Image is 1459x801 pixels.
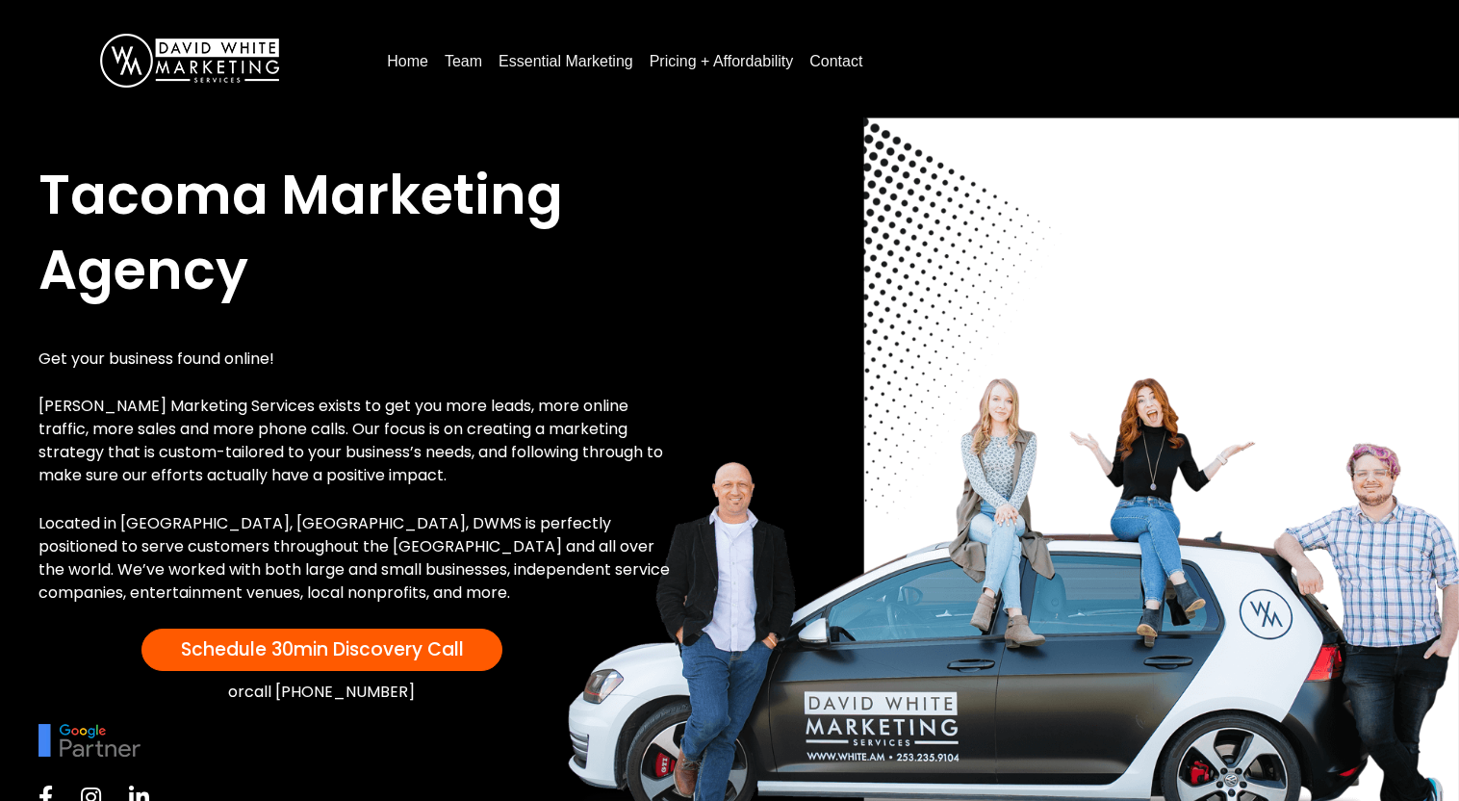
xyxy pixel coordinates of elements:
[802,46,870,77] a: Contact
[38,395,681,487] p: [PERSON_NAME] Marketing Services exists to get you more leads, more online traffic, more sales an...
[244,681,415,703] a: call [PHONE_NUMBER]
[38,731,141,747] picture: google-partner
[100,51,279,67] a: DavidWhite-Marketing-Logo
[181,636,464,662] span: Schedule 30min Discovery Call
[642,46,802,77] a: Pricing + Affordability
[38,157,563,308] span: Tacoma Marketing Agency
[379,45,1421,77] nav: Menu
[100,34,279,88] img: DavidWhite-Marketing-Logo
[141,629,502,671] a: Schedule 30min Discovery Call
[491,46,641,77] a: Essential Marketing
[38,512,681,605] p: Located in [GEOGRAPHIC_DATA], [GEOGRAPHIC_DATA], DWMS is perfectly positioned to serve customers ...
[38,724,141,757] img: google-partner
[379,46,436,77] a: Home
[38,348,681,371] p: Get your business found online!
[38,681,604,705] div: or
[437,46,490,77] a: Team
